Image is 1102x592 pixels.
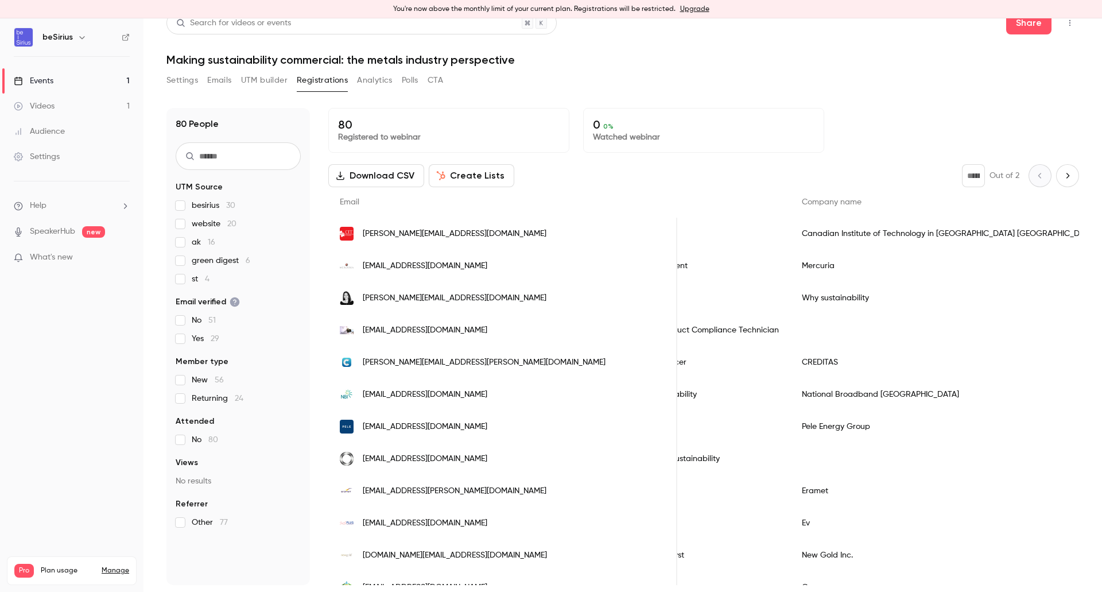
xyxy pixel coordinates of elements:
div: Ceo [594,282,790,314]
p: 80 [338,118,560,131]
span: website [192,218,236,230]
span: ak [192,237,215,248]
p: Watched webinar [593,131,814,143]
span: 80 [208,436,218,444]
span: Plan usage [41,566,95,575]
div: Events [14,75,53,87]
span: 30 [226,202,235,210]
div: Videos [14,100,55,112]
span: No [192,434,218,446]
span: 4 [205,275,209,283]
span: 56 [215,376,224,384]
span: [EMAIL_ADDRESS][DOMAIN_NAME] [363,453,487,465]
span: New [192,374,224,386]
h1: 80 People [176,117,219,131]
span: Member type [176,356,228,367]
span: Pro [14,564,34,578]
img: outokumpu.com [340,452,354,466]
span: [EMAIL_ADDRESS][DOMAIN_NAME] [363,389,487,401]
button: Analytics [357,71,393,90]
span: Email [340,198,359,206]
div: Change Management [594,250,790,282]
div: Sustainability Analyst [594,539,790,571]
span: besirius [192,200,235,211]
span: new [82,226,105,238]
span: 20 [227,220,236,228]
button: CTA [428,71,443,90]
div: ESG Performance [594,475,790,507]
div: Director of Sustainability [594,378,790,411]
button: Polls [402,71,418,90]
span: Views [176,457,198,469]
section: facet-groups [176,181,301,528]
img: mercuria.com [340,259,354,273]
h1: Making sustainability commercial: the metals industry perspective [166,53,1079,67]
div: Junior ESG Analyst [594,411,790,443]
button: Registrations [297,71,348,90]
img: vivianpuerta.com [340,291,354,305]
li: help-dropdown-opener [14,200,130,212]
span: 51 [208,316,216,324]
span: What's new [30,251,73,264]
span: Help [30,200,46,212]
a: SpeakerHub [30,226,75,238]
img: cit.edu.al [340,227,354,241]
span: [EMAIL_ADDRESS][DOMAIN_NAME] [363,260,487,272]
span: UTM Source [176,181,223,193]
div: ESG Reporting Officer [594,346,790,378]
img: plusbd.com.tr [340,521,354,525]
button: Next page [1056,164,1079,187]
span: [EMAIL_ADDRESS][DOMAIN_NAME] [363,324,487,336]
img: oli-world.com [340,326,354,334]
div: Researcher [594,218,790,250]
span: [PERSON_NAME][EMAIL_ADDRESS][DOMAIN_NAME] [363,228,546,240]
span: 77 [220,519,228,527]
div: Search for videos or events [176,17,291,29]
h6: beSirius [42,32,73,43]
span: [EMAIL_ADDRESS][PERSON_NAME][DOMAIN_NAME] [363,485,546,497]
span: Company name [802,198,862,206]
span: green digest [192,255,250,266]
div: Settings [14,151,60,162]
img: creditasgroup.com [340,355,354,369]
div: Consultant [594,507,790,539]
span: Referrer [176,498,208,510]
span: 29 [211,335,219,343]
img: nbi.ie [340,388,354,401]
img: newgold.com [340,548,354,562]
a: Upgrade [680,5,709,14]
span: No [192,315,216,326]
span: Email verified [176,296,240,308]
span: Yes [192,333,219,345]
span: Other [192,517,228,528]
div: Environmental Product Compliance Technician [594,314,790,346]
a: Manage [102,566,129,575]
span: [DOMAIN_NAME][EMAIL_ADDRESS][DOMAIN_NAME] [363,550,547,562]
p: 0 [593,118,814,131]
p: Out of 2 [990,170,1019,181]
img: beSirius [14,28,33,47]
span: [EMAIL_ADDRESS][DOMAIN_NAME] [363,421,487,433]
span: 24 [235,394,243,403]
span: st [192,273,209,285]
img: peleenergygroup.com [340,420,354,434]
button: Download CSV [328,164,424,187]
span: Returning [192,393,243,404]
span: [PERSON_NAME][EMAIL_ADDRESS][DOMAIN_NAME] [363,292,546,304]
div: Audience [14,126,65,137]
span: Attended [176,416,214,427]
span: 16 [208,238,215,246]
div: Head of Supplier Sustainability [594,443,790,475]
button: UTM builder [241,71,288,90]
button: Share [1006,11,1051,34]
p: Registered to webinar [338,131,560,143]
button: Settings [166,71,198,90]
span: [PERSON_NAME][EMAIL_ADDRESS][PERSON_NAME][DOMAIN_NAME] [363,357,606,369]
p: No results [176,475,301,487]
span: [EMAIL_ADDRESS][DOMAIN_NAME] [363,517,487,529]
span: 0 % [603,122,614,130]
button: Create Lists [429,164,514,187]
button: Emails [207,71,231,90]
span: 6 [246,257,250,265]
img: eramet.com [340,484,354,498]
